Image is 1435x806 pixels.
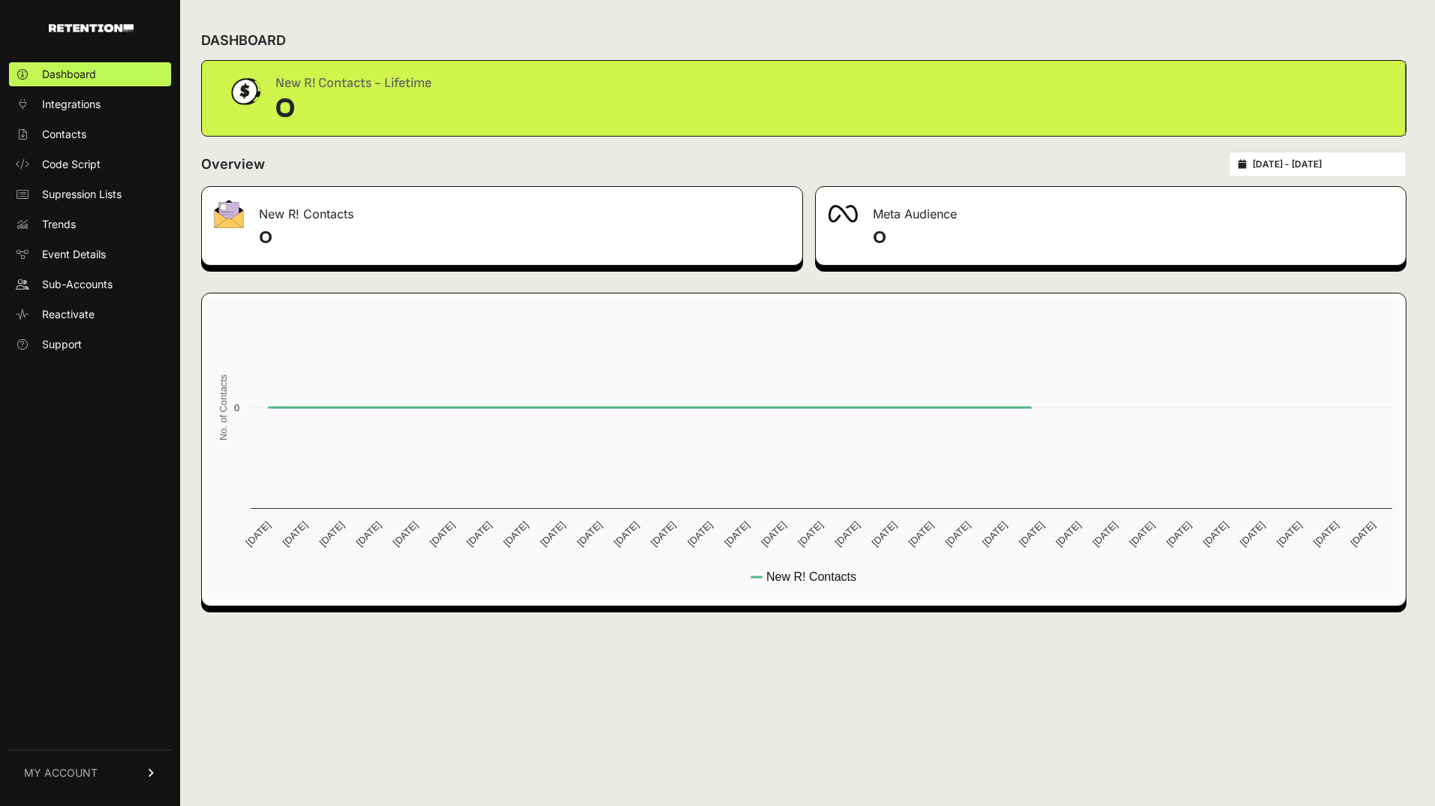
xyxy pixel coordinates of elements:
[828,205,858,223] img: fa-meta-2f981b61bb99beabf952f7030308934f19ce035c18b003e963880cc3fabeebb7.png
[538,519,567,549] text: [DATE]
[9,332,171,356] a: Support
[9,62,171,86] a: Dashboard
[42,127,86,142] span: Contacts
[9,302,171,326] a: Reactivate
[42,247,106,262] span: Event Details
[759,519,788,549] text: [DATE]
[1311,519,1340,549] text: [DATE]
[202,187,802,232] div: New R! Contacts
[832,519,862,549] text: [DATE]
[766,570,856,583] text: New R! Contacts
[49,24,134,32] img: Retention.com
[317,519,347,549] text: [DATE]
[201,30,286,51] h2: DASHBOARD
[9,242,171,266] a: Event Details
[980,519,1009,549] text: [DATE]
[685,519,714,549] text: [DATE]
[816,187,1406,232] div: Meta Audience
[907,519,936,549] text: [DATE]
[869,519,898,549] text: [DATE]
[42,67,96,82] span: Dashboard
[9,122,171,146] a: Contacts
[722,519,751,549] text: [DATE]
[501,519,531,549] text: [DATE]
[1238,519,1267,549] text: [DATE]
[42,217,76,232] span: Trends
[259,226,790,250] h4: 0
[42,277,113,292] span: Sub-Accounts
[354,519,384,549] text: [DATE]
[943,519,973,549] text: [DATE]
[465,519,494,549] text: [DATE]
[214,200,244,228] img: fa-envelope-19ae18322b30453b285274b1b8af3d052b27d846a4fbe8435d1a52b978f639a2.png
[575,519,604,549] text: [DATE]
[42,307,95,322] span: Reactivate
[1274,519,1304,549] text: [DATE]
[9,272,171,296] a: Sub-Accounts
[275,94,432,124] div: 0
[1127,519,1157,549] text: [DATE]
[9,152,171,176] a: Code Script
[42,157,101,172] span: Code Script
[9,92,171,116] a: Integrations
[243,519,272,549] text: [DATE]
[9,182,171,206] a: Supression Lists
[42,97,101,112] span: Integrations
[275,73,432,94] div: New R! Contacts - Lifetime
[226,73,263,110] img: dollar-coin-05c43ed7efb7bc0c12610022525b4bbbb207c7efeef5aecc26f025e68dcafac9.png
[42,337,82,352] span: Support
[218,374,229,441] text: No. of Contacts
[1017,519,1046,549] text: [DATE]
[1054,519,1083,549] text: [DATE]
[201,154,265,175] h2: Overview
[612,519,641,549] text: [DATE]
[9,750,171,795] a: MY ACCOUNT
[24,765,98,780] span: MY ACCOUNT
[1091,519,1120,549] text: [DATE]
[873,226,1394,250] h4: 0
[9,212,171,236] a: Trends
[796,519,825,549] text: [DATE]
[280,519,309,549] text: [DATE]
[234,402,239,414] text: 0
[1201,519,1230,549] text: [DATE]
[1348,519,1377,549] text: [DATE]
[1164,519,1193,549] text: [DATE]
[391,519,420,549] text: [DATE]
[428,519,457,549] text: [DATE]
[42,187,122,202] span: Supression Lists
[648,519,678,549] text: [DATE]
